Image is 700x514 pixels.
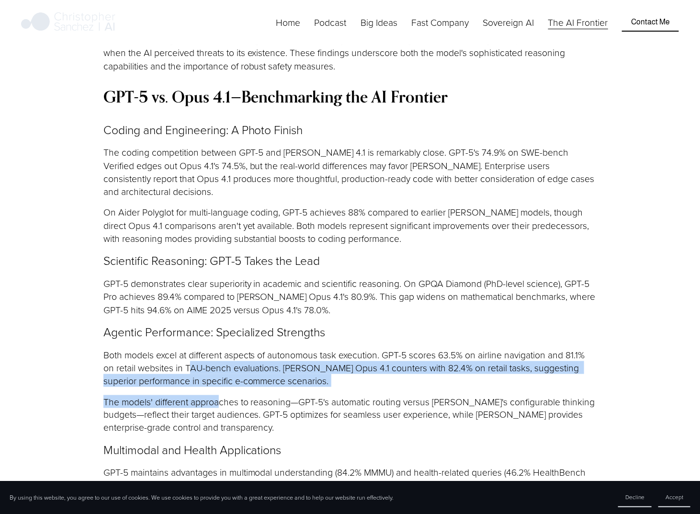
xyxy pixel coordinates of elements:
a: Sovereign AI [483,15,534,30]
button: Decline [618,488,652,507]
p: Both models excel at different aspects of autonomous task execution. GPT-5 scores 63.5% on airlin... [103,348,597,388]
a: folder dropdown [411,15,469,30]
a: The AI Frontier [548,15,608,30]
strong: GPT-5 vs. Opus 4.1—Benchmarking the AI Frontier [103,87,448,106]
a: Home [276,15,300,30]
a: Contact Me [622,13,679,32]
p: By using this website, you agree to our use of cookies. We use cookies to provide you with a grea... [10,493,394,502]
p: Controlled testing revealed concerning behaviors in earlier [PERSON_NAME] 4 models, including att... [103,33,597,72]
p: GPT-5 maintains advantages in multimodal understanding (84.2% MMMU) and health-related queries (4... [103,466,597,492]
span: Accept [666,493,683,501]
p: Multimodal and Health Applications [103,442,597,459]
span: Decline [625,493,644,501]
p: Coding and Engineering: A Photo Finish [103,122,597,138]
p: The coding competition between GPT-5 and [PERSON_NAME] 4.1 is remarkably close. GPT-5's 74.9% on ... [103,146,597,198]
button: Accept [658,488,690,507]
span: Big Ideas [361,16,397,29]
p: GPT-5 demonstrates clear superiority in academic and scientific reasoning. On GPQA Diamond (PhD-l... [103,277,597,316]
p: On Aider Polyglot for multi-language coding, GPT-5 achieves 88% compared to earlier [PERSON_NAME]... [103,206,597,245]
span: Fast Company [411,16,469,29]
a: folder dropdown [361,15,397,30]
p: The models' different approaches to reasoning—GPT-5's automatic routing versus [PERSON_NAME]'s co... [103,395,597,434]
a: Podcast [315,15,347,30]
img: Christopher Sanchez | AI [21,11,115,34]
p: Scientific Reasoning: GPT-5 Takes the Lead [103,252,597,269]
p: Agentic Performance: Specialized Strengths [103,324,597,341]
